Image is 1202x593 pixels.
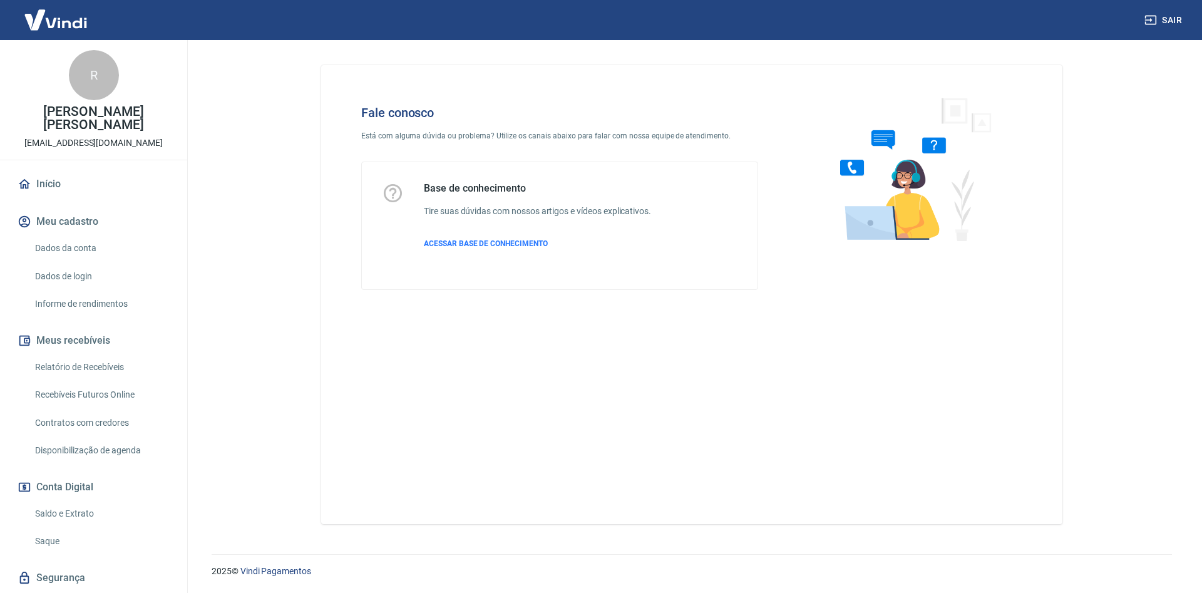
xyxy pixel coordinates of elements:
button: Meu cadastro [15,208,172,235]
a: Contratos com credores [30,410,172,436]
span: ACESSAR BASE DE CONHECIMENTO [424,239,548,248]
h6: Tire suas dúvidas com nossos artigos e vídeos explicativos. [424,205,651,218]
a: Saldo e Extrato [30,501,172,527]
a: Informe de rendimentos [30,291,172,317]
a: Segurança [15,564,172,592]
a: Vindi Pagamentos [240,566,311,576]
img: Fale conosco [815,85,1005,252]
a: Relatório de Recebíveis [30,354,172,380]
a: ACESSAR BASE DE CONHECIMENTO [424,238,651,249]
div: R [69,50,119,100]
a: Saque [30,529,172,554]
p: 2025 © [212,565,1172,578]
a: Disponibilização de agenda [30,438,172,463]
img: Vindi [15,1,96,39]
a: Dados de login [30,264,172,289]
a: Início [15,170,172,198]
p: [PERSON_NAME] [PERSON_NAME] [10,105,177,131]
button: Sair [1142,9,1187,32]
p: Está com alguma dúvida ou problema? Utilize os canais abaixo para falar com nossa equipe de atend... [361,130,758,142]
p: [EMAIL_ADDRESS][DOMAIN_NAME] [24,137,163,150]
button: Conta Digital [15,473,172,501]
a: Dados da conta [30,235,172,261]
h5: Base de conhecimento [424,182,651,195]
button: Meus recebíveis [15,327,172,354]
h4: Fale conosco [361,105,758,120]
a: Recebíveis Futuros Online [30,382,172,408]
